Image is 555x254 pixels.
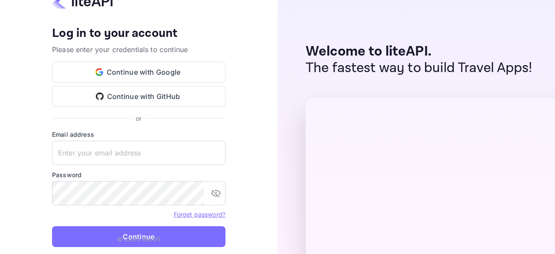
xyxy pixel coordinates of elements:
[174,211,225,218] a: Forget password?
[207,185,225,202] button: toggle password visibility
[52,130,225,139] label: Email address
[306,60,532,76] p: The fastest way to build Travel Apps!
[117,234,160,244] p: © 2025 liteAPI
[306,43,532,60] p: Welcome to liteAPI.
[52,226,225,247] button: Continue
[209,148,219,158] keeper-lock: Open Keeper Popup
[52,141,225,165] input: Enter your email address
[174,210,225,218] a: Forget password?
[52,170,225,179] label: Password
